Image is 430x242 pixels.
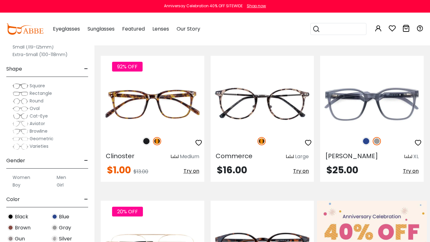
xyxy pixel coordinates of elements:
[211,78,314,130] img: Tortoise Commerce - TR ,Adjust Nose Pads
[164,3,243,9] div: Anniversay Celebration 40% OFF SITEWIDE
[217,163,247,177] span: $16.00
[13,98,28,104] img: Round.png
[171,154,178,159] img: size ruler
[112,62,143,72] span: 92% OFF
[107,163,131,177] span: $1.00
[30,120,45,127] span: Aviator
[84,153,88,168] span: -
[13,121,28,127] img: Aviator.png
[325,152,378,160] span: [PERSON_NAME]
[122,25,145,32] span: Featured
[13,83,28,89] img: Square.png
[15,213,28,221] span: Black
[30,113,48,119] span: Cat-Eye
[52,225,58,231] img: Gray
[13,136,28,142] img: Geometric.png
[30,128,48,134] span: Browline
[413,153,419,160] div: XL
[59,213,69,221] span: Blue
[13,143,28,150] img: Varieties.png
[30,90,52,96] span: Rectangle
[13,113,28,119] img: Cat-Eye.png
[177,25,200,32] span: Our Story
[30,83,45,89] span: Square
[153,137,161,145] img: Tortoise
[52,236,58,242] img: Silver
[142,137,150,145] img: Matte Black
[286,154,294,159] img: size ruler
[52,214,58,220] img: Blue
[106,152,134,160] span: Clinoster
[53,25,80,32] span: Eyeglasses
[184,167,199,175] span: Try on
[8,236,14,242] img: Gun
[6,61,22,77] span: Shape
[320,78,424,130] img: Gray Barnett - TR ,Universal Bridge Fit
[88,25,115,32] span: Sunglasses
[244,3,266,9] a: Shop now
[247,3,266,9] div: Shop now
[57,181,64,189] label: Girl
[15,224,31,232] span: Brown
[295,153,309,160] div: Large
[403,167,419,175] span: Try on
[8,225,14,231] img: Brown
[13,90,28,97] img: Rectangle.png
[13,174,30,181] label: Women
[30,105,40,112] span: Oval
[57,174,66,181] label: Men
[373,137,381,145] img: Gray
[59,224,71,232] span: Gray
[13,181,20,189] label: Boy
[101,78,204,130] img: Tortoise Clinoster - Plastic ,Universal Bridge Fit
[6,153,25,168] span: Gender
[180,153,199,160] div: Medium
[13,43,54,51] label: Small (119-125mm)
[293,167,309,175] span: Try on
[30,98,43,104] span: Round
[6,23,43,35] img: abbeglasses.com
[6,192,20,207] span: Color
[184,165,199,177] button: Try on
[112,207,143,216] span: 20% OFF
[133,168,148,175] span: $13.00
[84,61,88,77] span: -
[30,135,54,142] span: Geometric
[13,51,68,58] label: Extra-Small (100-118mm)
[216,152,252,160] span: Commerce
[257,137,266,145] img: Tortoise
[403,165,419,177] button: Try on
[362,137,370,145] img: Blue
[152,25,169,32] span: Lenses
[13,128,28,135] img: Browline.png
[405,154,412,159] img: size ruler
[8,214,14,220] img: Black
[326,163,358,177] span: $25.00
[84,192,88,207] span: -
[30,143,48,149] span: Varieties
[13,106,28,112] img: Oval.png
[293,165,309,177] button: Try on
